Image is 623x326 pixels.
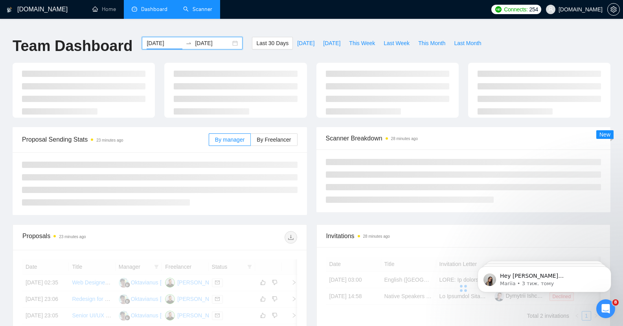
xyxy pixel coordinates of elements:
span: This Week [349,39,375,47]
span: Invitations [326,231,601,241]
button: This Month [414,37,450,49]
span: [DATE] [323,39,340,47]
div: Proposals [22,231,160,244]
button: [DATE] [319,37,345,49]
h1: Team Dashboard [13,37,132,55]
time: 23 minutes ago [59,235,86,239]
span: [DATE] [297,39,314,47]
span: Dashboard [141,6,167,13]
span: By manager [215,137,244,143]
span: Proposal Sending Stats [22,135,209,144]
iframe: Intercom live chat [596,299,615,318]
time: 23 minutes ago [96,138,123,142]
button: This Week [345,37,379,49]
button: [DATE] [293,37,319,49]
time: 28 minutes ago [391,137,418,141]
span: to [186,40,192,46]
input: Start date [147,39,182,47]
img: upwork-logo.png [495,6,502,13]
img: logo [7,4,12,16]
button: Last Month [450,37,485,49]
span: By Freelancer [257,137,291,143]
input: End date [195,39,231,47]
span: New [599,131,610,138]
span: 254 [529,5,538,14]
a: homeHome [92,6,116,13]
span: dashboard [132,6,137,12]
span: 8 [612,299,619,306]
button: setting [607,3,620,16]
time: 28 minutes ago [363,234,390,239]
span: Last Week [384,39,410,47]
span: swap-right [186,40,192,46]
iframe: Intercom notifications повідомлення [466,250,623,305]
span: Last Month [454,39,481,47]
a: searchScanner [183,6,212,13]
button: Last 30 Days [252,37,293,49]
span: Connects: [504,5,527,14]
span: Last 30 Days [256,39,289,47]
button: Last Week [379,37,414,49]
span: setting [608,6,619,13]
span: This Month [418,39,445,47]
span: user [548,7,553,12]
a: setting [607,6,620,13]
span: Scanner Breakdown [326,133,601,143]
